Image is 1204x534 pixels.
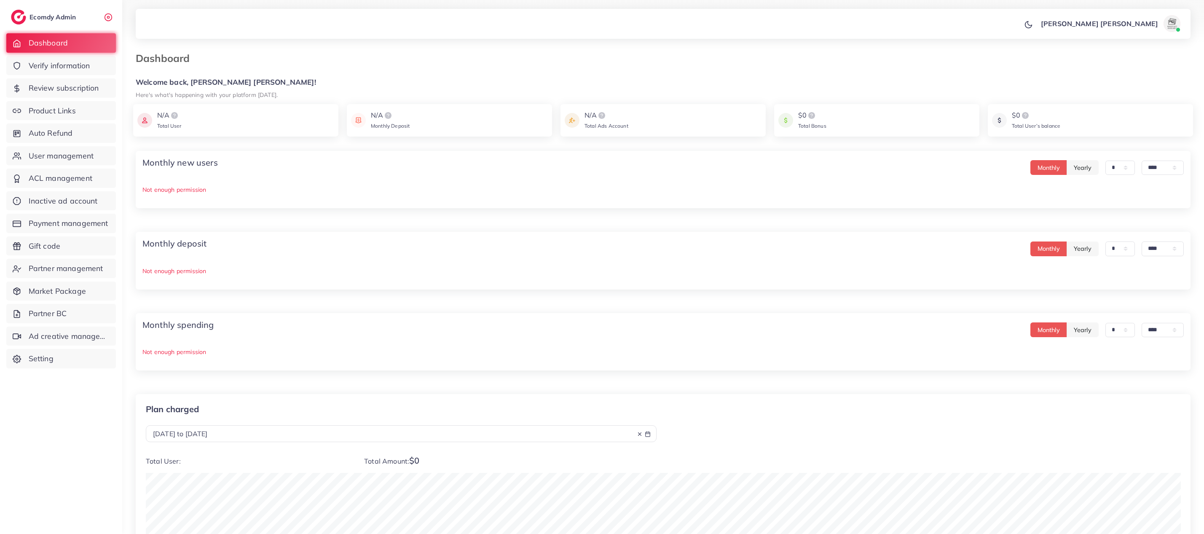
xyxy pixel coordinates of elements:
a: Product Links [6,101,116,121]
a: Ad creative management [6,327,116,346]
p: Plan charged [146,404,657,414]
p: Total Amount: [364,456,656,466]
span: Verify information [29,60,90,71]
span: Auto Refund [29,128,73,139]
span: Total User [157,123,182,129]
a: Review subscription [6,78,116,98]
div: N/A [371,110,410,121]
img: icon payment [992,110,1007,130]
span: Total User’s balance [1012,123,1060,129]
div: $0 [798,110,826,121]
a: Partner BC [6,304,116,323]
h3: Dashboard [136,52,196,64]
span: ACL management [29,173,92,184]
span: Partner management [29,263,103,274]
p: Not enough permission [142,347,1184,357]
span: Monthly Deposit [371,123,410,129]
p: [PERSON_NAME] [PERSON_NAME] [1041,19,1158,29]
a: Auto Refund [6,123,116,143]
p: Not enough permission [142,185,1184,195]
span: Payment management [29,218,108,229]
img: icon payment [351,110,366,130]
div: N/A [157,110,182,121]
span: Total Bonus [798,123,826,129]
a: Verify information [6,56,116,75]
button: Yearly [1067,322,1099,337]
img: logo [11,10,26,24]
a: User management [6,146,116,166]
span: Market Package [29,286,86,297]
a: Partner management [6,259,116,278]
span: Gift code [29,241,60,252]
span: Partner BC [29,308,67,319]
h4: Monthly new users [142,158,218,168]
button: Yearly [1067,160,1099,175]
span: [DATE] to [DATE] [153,429,208,438]
span: Setting [29,353,54,364]
span: Product Links [29,105,76,116]
a: Dashboard [6,33,116,53]
h4: Monthly spending [142,320,214,330]
img: icon payment [565,110,579,130]
span: Dashboard [29,38,68,48]
button: Monthly [1030,160,1067,175]
img: avatar [1164,15,1180,32]
img: logo [807,110,817,121]
h4: Monthly deposit [142,239,206,249]
small: Here's what's happening with your platform [DATE]. [136,91,278,98]
span: Review subscription [29,83,99,94]
p: Total User: [146,456,351,466]
span: Inactive ad account [29,196,98,207]
h2: Ecomdy Admin [29,13,78,21]
img: icon payment [137,110,152,130]
span: Ad creative management [29,331,110,342]
button: Monthly [1030,322,1067,337]
a: Market Package [6,282,116,301]
p: Not enough permission [142,266,1184,276]
button: Yearly [1067,242,1099,256]
img: logo [169,110,180,121]
span: Total Ads Account [585,123,628,129]
button: Monthly [1030,242,1067,256]
a: ACL management [6,169,116,188]
a: Payment management [6,214,116,233]
div: $0 [1012,110,1060,121]
a: [PERSON_NAME] [PERSON_NAME]avatar [1036,15,1184,32]
a: Gift code [6,236,116,256]
a: Inactive ad account [6,191,116,211]
img: logo [597,110,607,121]
a: Setting [6,349,116,368]
span: User management [29,150,94,161]
img: logo [1020,110,1030,121]
a: logoEcomdy Admin [11,10,78,24]
img: icon payment [778,110,793,130]
span: $0 [409,455,419,466]
h5: Welcome back, [PERSON_NAME] [PERSON_NAME]! [136,78,1191,87]
img: logo [383,110,393,121]
div: N/A [585,110,628,121]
